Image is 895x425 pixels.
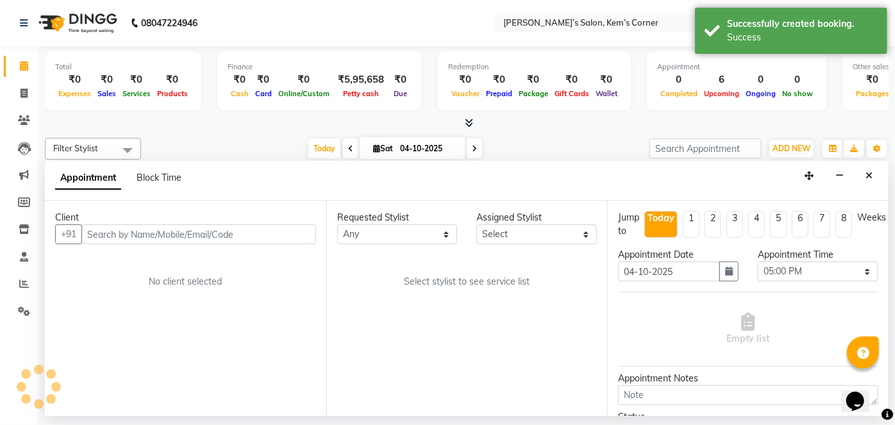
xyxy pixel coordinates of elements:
iframe: chat widget [841,374,882,412]
span: Card [252,89,275,98]
div: ₹0 [228,72,252,87]
div: 0 [657,72,701,87]
div: ₹0 [154,72,191,87]
div: Appointment [657,62,816,72]
div: ₹0 [275,72,333,87]
li: 6 [792,211,808,238]
span: Today [308,138,340,158]
input: yyyy-mm-dd [618,262,720,281]
div: ₹0 [389,72,412,87]
span: Empty list [727,313,770,346]
span: Petty cash [340,89,382,98]
div: No client selected [86,275,285,288]
li: 2 [705,211,721,238]
span: Prepaid [483,89,515,98]
span: Completed [657,89,701,98]
span: Online/Custom [275,89,333,98]
input: Search Appointment [649,138,762,158]
div: Weeks [857,211,886,224]
div: Appointment Notes [618,372,878,385]
div: Today [648,212,674,225]
span: Cash [228,89,252,98]
span: Gift Cards [551,89,592,98]
div: ₹0 [853,72,892,87]
div: Successfully created booking. [727,17,878,31]
div: Requested Stylist [337,211,458,224]
input: Search by Name/Mobile/Email/Code [81,224,316,244]
span: Filter Stylist [53,143,98,153]
div: ₹0 [252,72,275,87]
div: ₹0 [55,72,94,87]
button: Close [860,166,878,186]
span: Packages [853,89,892,98]
b: 08047224946 [141,5,197,41]
li: 4 [748,211,765,238]
div: Client [55,211,316,224]
li: 8 [835,211,852,238]
div: 0 [779,72,816,87]
span: Ongoing [742,89,779,98]
div: ₹0 [448,72,483,87]
span: Services [119,89,154,98]
span: Voucher [448,89,483,98]
span: ADD NEW [773,144,810,153]
span: Select stylist to see service list [404,275,530,288]
div: ₹5,95,658 [333,72,389,87]
li: 5 [770,211,787,238]
div: Status [618,410,739,424]
div: ₹0 [515,72,551,87]
span: Appointment [55,167,121,190]
div: Assigned Stylist [476,211,597,224]
li: 1 [683,211,699,238]
button: +91 [55,224,82,244]
div: Total [55,62,191,72]
div: 0 [742,72,779,87]
div: Redemption [448,62,621,72]
div: ₹0 [551,72,592,87]
div: 6 [701,72,742,87]
img: logo [33,5,121,41]
li: 7 [814,211,830,238]
span: Sales [94,89,119,98]
span: Due [390,89,410,98]
span: Upcoming [701,89,742,98]
div: Success [727,31,878,44]
div: ₹0 [119,72,154,87]
span: Products [154,89,191,98]
span: Package [515,89,551,98]
div: ₹0 [592,72,621,87]
input: 2025-10-04 [396,139,460,158]
div: ₹0 [94,72,119,87]
div: Appointment Date [618,248,739,262]
button: ADD NEW [769,140,814,158]
div: ₹0 [483,72,515,87]
span: Wallet [592,89,621,98]
div: Finance [228,62,412,72]
div: Jump to [618,211,639,238]
div: Appointment Time [758,248,878,262]
span: Block Time [137,172,181,183]
span: Expenses [55,89,94,98]
span: No show [779,89,816,98]
span: Sat [370,144,396,153]
li: 3 [726,211,743,238]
